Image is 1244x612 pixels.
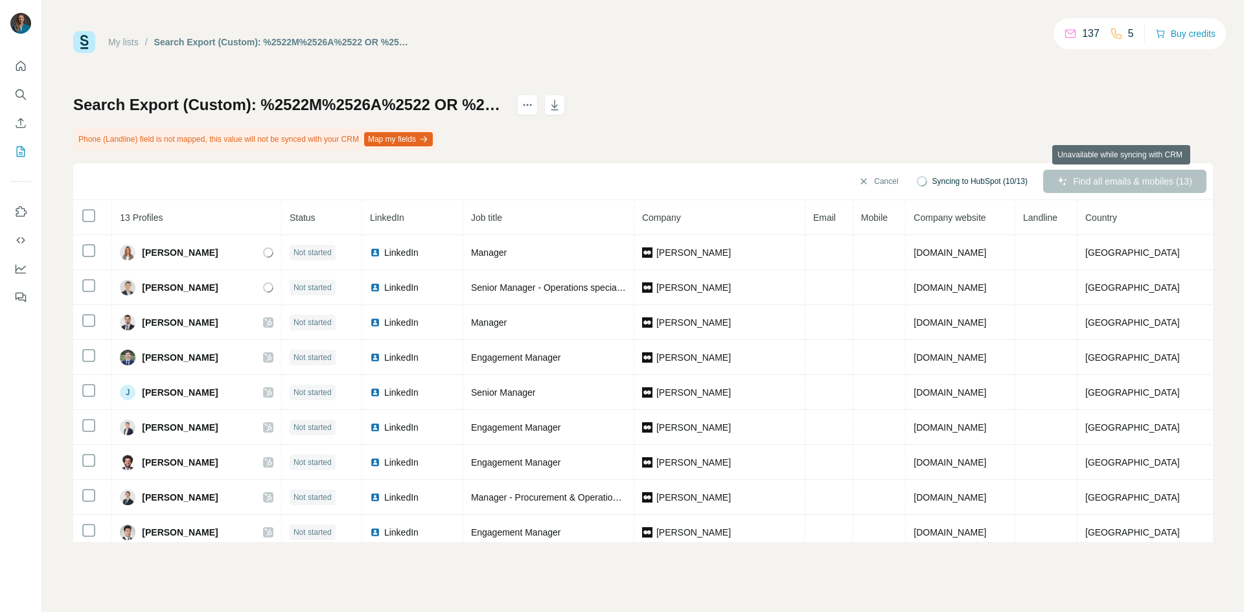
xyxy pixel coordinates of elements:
[1085,212,1117,223] span: Country
[914,527,986,538] span: [DOMAIN_NAME]
[471,387,536,398] span: Senior Manager
[471,457,561,468] span: Engagement Manager
[370,457,380,468] img: LinkedIn logo
[370,387,380,398] img: LinkedIn logo
[120,212,163,223] span: 13 Profiles
[384,421,419,434] span: LinkedIn
[294,247,332,258] span: Not started
[120,525,135,540] img: Avatar
[1085,492,1180,503] span: [GEOGRAPHIC_DATA]
[384,246,419,259] span: LinkedIn
[73,31,95,53] img: Surfe Logo
[1128,26,1134,41] p: 5
[1085,527,1180,538] span: [GEOGRAPHIC_DATA]
[471,212,502,223] span: Job title
[914,317,986,328] span: [DOMAIN_NAME]
[656,386,731,399] span: [PERSON_NAME]
[364,132,433,146] button: Map my fields
[142,351,218,364] span: [PERSON_NAME]
[914,457,986,468] span: [DOMAIN_NAME]
[108,37,139,47] a: My lists
[517,95,538,115] button: actions
[914,492,986,503] span: [DOMAIN_NAME]
[142,526,218,539] span: [PERSON_NAME]
[656,456,731,469] span: [PERSON_NAME]
[294,492,332,503] span: Not started
[914,387,986,398] span: [DOMAIN_NAME]
[10,200,31,223] button: Use Surfe on LinkedIn
[10,140,31,163] button: My lists
[1085,387,1180,398] span: [GEOGRAPHIC_DATA]
[471,282,628,293] span: Senior Manager - Operations specialist
[120,490,135,505] img: Avatar
[384,526,419,539] span: LinkedIn
[642,527,652,538] img: company-logo
[294,422,332,433] span: Not started
[10,257,31,280] button: Dashboard
[10,111,31,135] button: Enrich CSV
[642,247,652,258] img: company-logo
[914,422,986,433] span: [DOMAIN_NAME]
[656,421,731,434] span: [PERSON_NAME]
[120,420,135,435] img: Avatar
[656,316,731,329] span: [PERSON_NAME]
[471,247,507,258] span: Manager
[294,282,332,293] span: Not started
[10,286,31,309] button: Feedback
[120,280,135,295] img: Avatar
[370,352,380,363] img: LinkedIn logo
[471,492,664,503] span: Manager - Procurement & Operations strategies
[849,170,907,193] button: Cancel
[642,317,652,328] img: company-logo
[471,422,561,433] span: Engagement Manager
[145,36,148,49] li: /
[642,212,681,223] span: Company
[1085,457,1180,468] span: [GEOGRAPHIC_DATA]
[642,387,652,398] img: company-logo
[120,385,135,400] div: J
[294,352,332,363] span: Not started
[1085,247,1180,258] span: [GEOGRAPHIC_DATA]
[914,282,986,293] span: [DOMAIN_NAME]
[1155,25,1215,43] button: Buy credits
[914,212,985,223] span: Company website
[120,455,135,470] img: Avatar
[294,317,332,328] span: Not started
[656,281,731,294] span: [PERSON_NAME]
[10,83,31,106] button: Search
[142,386,218,399] span: [PERSON_NAME]
[384,281,419,294] span: LinkedIn
[813,212,836,223] span: Email
[73,95,505,115] h1: Search Export (Custom): %2522M%2526A%2522 OR %2522due diligence%2522 OR %2522DD%2522 - [DATE] 14:20
[10,229,31,252] button: Use Surfe API
[154,36,411,49] div: Search Export (Custom): %2522M%2526A%2522 OR %2522due diligence%2522 OR %2522DD%2522 - [DATE] 14:20
[10,13,31,34] img: Avatar
[642,352,652,363] img: company-logo
[642,492,652,503] img: company-logo
[370,247,380,258] img: LinkedIn logo
[1082,26,1100,41] p: 137
[471,527,561,538] span: Engagement Manager
[142,281,218,294] span: [PERSON_NAME]
[294,457,332,468] span: Not started
[642,422,652,433] img: company-logo
[120,315,135,330] img: Avatar
[656,526,731,539] span: [PERSON_NAME]
[370,317,380,328] img: LinkedIn logo
[142,421,218,434] span: [PERSON_NAME]
[642,457,652,468] img: company-logo
[384,456,419,469] span: LinkedIn
[294,387,332,398] span: Not started
[142,456,218,469] span: [PERSON_NAME]
[914,247,986,258] span: [DOMAIN_NAME]
[384,386,419,399] span: LinkedIn
[370,212,404,223] span: LinkedIn
[656,491,731,504] span: [PERSON_NAME]
[10,54,31,78] button: Quick start
[142,316,218,329] span: [PERSON_NAME]
[384,316,419,329] span: LinkedIn
[120,245,135,260] img: Avatar
[861,212,888,223] span: Mobile
[932,176,1028,187] span: Syncing to HubSpot (10/13)
[120,350,135,365] img: Avatar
